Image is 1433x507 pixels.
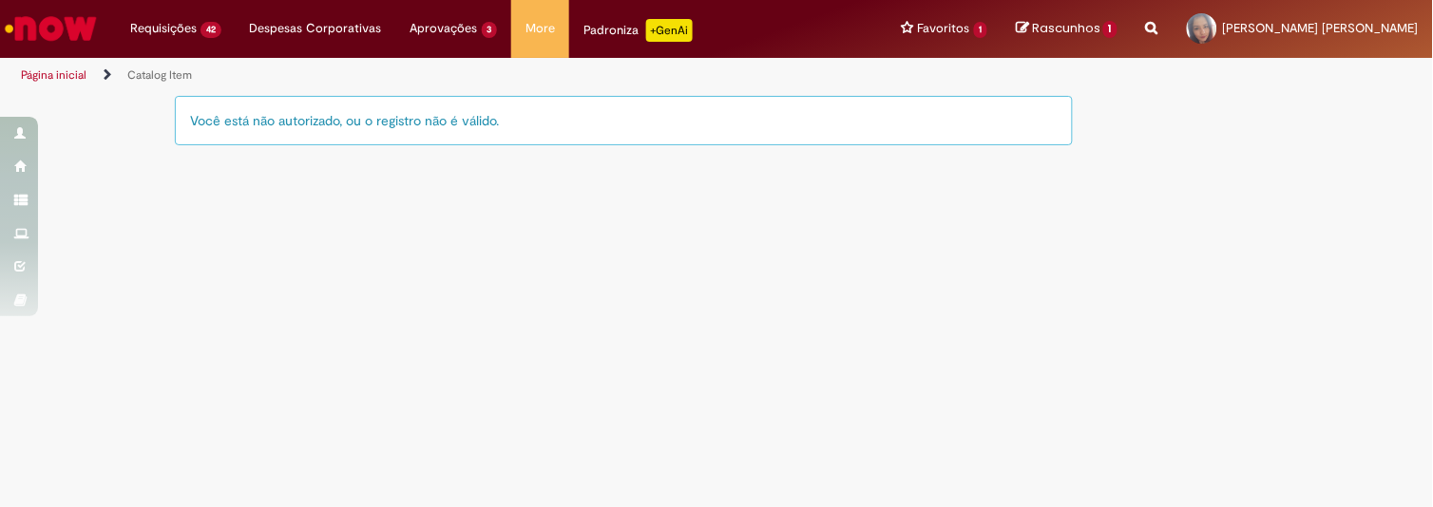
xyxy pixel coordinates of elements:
span: 42 [201,22,221,38]
span: Requisições [130,19,197,38]
span: Despesas Corporativas [250,19,382,38]
div: Você está não autorizado, ou o registro não é válido. [175,96,1073,145]
p: +GenAi [646,19,693,42]
span: 3 [482,22,498,38]
span: 1 [974,22,988,38]
img: ServiceNow [2,9,100,47]
ul: Trilhas de página [14,58,941,93]
span: [PERSON_NAME] [PERSON_NAME] [1223,20,1419,36]
span: Rascunhos [1032,19,1100,37]
span: Aprovações [411,19,478,38]
div: Padroniza [583,19,693,42]
a: Rascunhos [1016,20,1118,38]
a: Catalog Item [127,67,192,83]
span: More [525,19,555,38]
span: Favoritos [918,19,970,38]
span: 1 [1103,21,1118,38]
a: Página inicial [21,67,86,83]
